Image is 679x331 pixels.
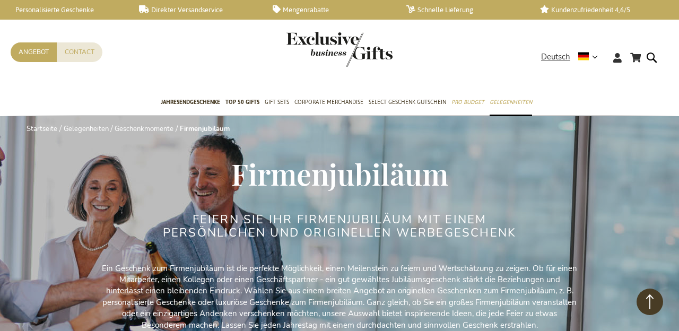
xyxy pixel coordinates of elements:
a: Geschenkmomente [115,124,173,134]
h2: FEIERN SIE IHR FIRMENJUBILÄUM MIT EINEM PERSÖNLICHEN UND ORIGINELLEN WERBEGESCHENK [141,213,538,239]
a: Angebot [11,42,57,62]
a: Schnelle Lieferung [406,5,523,14]
a: store logo [286,32,339,67]
strong: Firmenjubiläum [180,124,230,134]
a: Kundenzufriedenheit 4,6/5 [540,5,657,14]
a: Startseite [27,124,57,134]
span: Deutsch [541,51,570,63]
span: Corporate Merchandise [294,97,363,108]
span: Jahresendgeschenke [161,97,220,108]
span: Gelegenheiten [490,97,532,108]
a: Contact [57,42,102,62]
a: Gelegenheiten [64,124,109,134]
a: Mengenrabatte [273,5,389,14]
div: Deutsch [541,51,605,63]
span: Firmenjubiläum [231,154,448,193]
span: TOP 50 Gifts [225,97,259,108]
img: Exclusive Business gifts logo [286,32,393,67]
span: Gift Sets [265,97,289,108]
span: Pro Budget [451,97,484,108]
a: Direkter Versandservice [139,5,256,14]
span: Select Geschenk Gutschein [369,97,446,108]
a: Personalisierte Geschenke [5,5,122,14]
